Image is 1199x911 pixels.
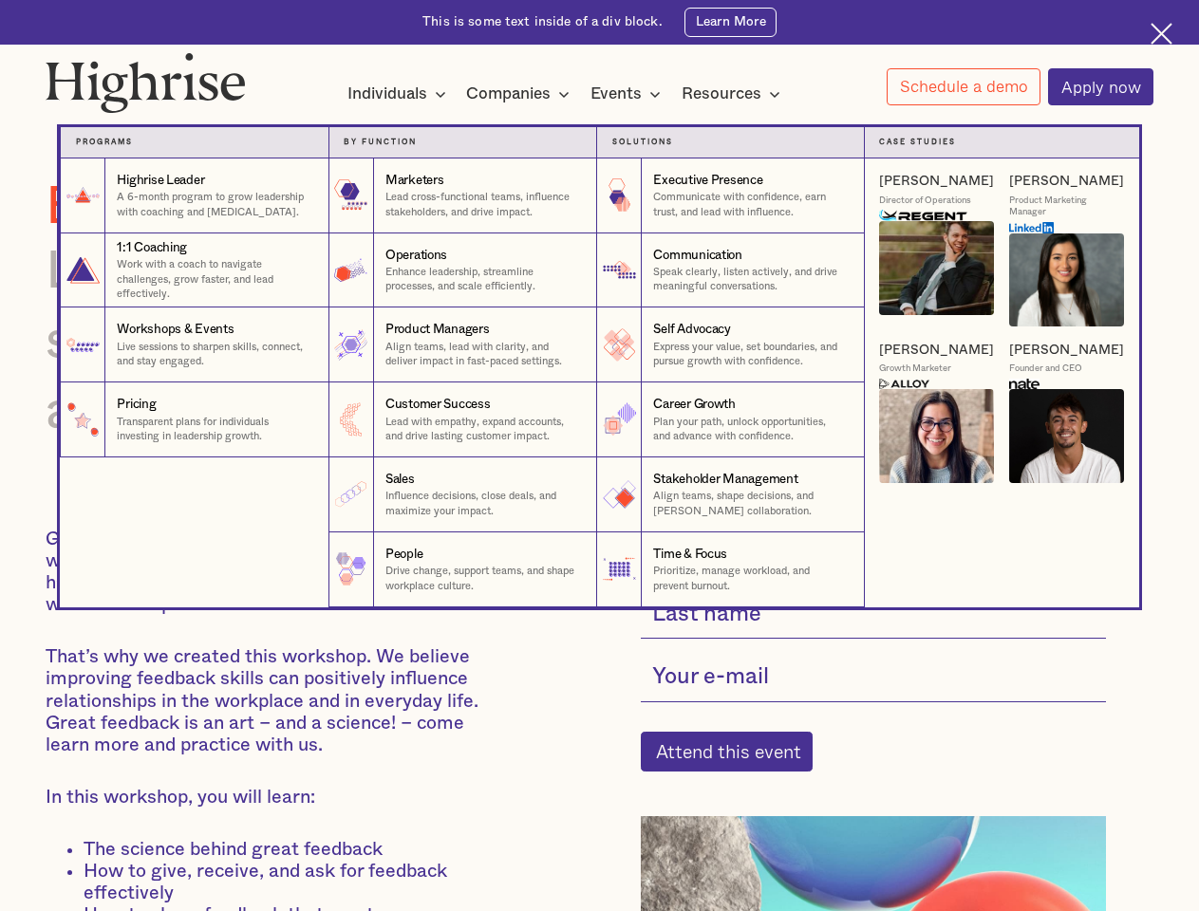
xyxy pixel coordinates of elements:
[60,307,328,382] a: Workshops & EventsLive sessions to sharpen skills, connect, and stay engaged.
[385,546,422,564] div: People
[117,257,312,301] p: Work with a coach to navigate challenges, grow faster, and lead effectively.
[887,68,1040,105] a: Schedule a demo
[682,83,786,105] div: Resources
[612,139,673,146] strong: Solutions
[84,861,506,904] li: How to give, receive, and ask for feedback effectively
[596,382,864,457] a: Career GrowthPlan your path, unlock opportunities, and advance with confidence.
[117,239,187,257] div: 1:1 Coaching
[1009,342,1124,359] a: [PERSON_NAME]
[117,321,234,339] div: Workshops & Events
[46,787,506,809] p: In this workshop, you will learn:
[60,233,328,308] a: 1:1 CoachingWork with a coach to navigate challenges, grow faster, and lead effectively.
[385,489,581,518] p: Influence decisions, close deals, and maximize your impact.
[682,83,761,105] div: Resources
[1151,23,1172,45] img: Cross icon
[590,83,666,105] div: Events
[385,321,490,339] div: Product Managers
[879,195,971,207] div: Director of Operations
[1048,68,1153,105] a: Apply now
[385,190,581,219] p: Lead cross-functional teams, influence stakeholders, and drive impact.
[596,158,864,233] a: Executive PresenceCommunicate with confidence, earn trust, and lead with influence.
[653,190,848,219] p: Communicate with confidence, earn trust, and lead with influence.
[641,732,814,772] input: Attend this event
[653,340,848,369] p: Express your value, set boundaries, and pursue growth with confidence.
[328,457,596,532] a: SalesInfluence decisions, close deals, and maximize your impact.
[117,340,312,369] p: Live sessions to sharpen skills, connect, and stay engaged.
[653,471,797,489] div: Stakeholder Management
[385,172,444,190] div: Marketers
[328,158,596,233] a: MarketersLead cross-functional teams, influence stakeholders, and drive impact.
[466,83,551,105] div: Companies
[641,529,1107,772] form: current-single-event-subscribe-form
[347,83,452,105] div: Individuals
[879,342,994,359] a: [PERSON_NAME]
[879,139,956,146] strong: Case Studies
[596,233,864,308] a: CommunicationSpeak clearly, listen actively, and drive meaningful conversations.
[590,83,642,105] div: Events
[653,396,736,414] div: Career Growth
[596,532,864,607] a: Time & FocusPrioritize, manage workload, and prevent burnout.
[641,591,1107,640] input: Last name
[385,340,581,369] p: Align teams, lead with clarity, and deliver impact in fast-paced settings.
[653,247,742,265] div: Communication
[1009,363,1082,375] div: Founder and CEO
[60,382,328,457] a: PricingTransparent plans for individuals investing in leadership growth.
[117,190,312,219] p: A 6-month program to grow leadership with coaching and [MEDICAL_DATA].
[117,396,156,414] div: Pricing
[84,839,506,861] li: The science behind great feedback
[684,8,776,37] a: Learn More
[385,415,581,444] p: Lead with empathy, expand accounts, and drive lasting customer impact.
[328,532,596,607] a: PeopleDrive change, support teams, and shape workplace culture.
[46,52,246,113] img: Highrise logo
[117,415,312,444] p: Transparent plans for individuals investing in leadership growth.
[328,382,596,457] a: Customer SuccessLead with empathy, expand accounts, and drive lasting customer impact.
[653,265,848,294] p: Speak clearly, listen actively, and drive meaningful conversations.
[385,247,447,265] div: Operations
[385,564,581,593] p: Drive change, support teams, and shape workplace culture.
[466,83,575,105] div: Companies
[344,139,417,146] strong: by function
[76,139,133,146] strong: Programs
[653,172,762,190] div: Executive Presence
[328,233,596,308] a: OperationsEnhance leadership, streamline processes, and scale efficiently.
[653,546,727,564] div: Time & Focus
[653,489,848,518] p: Align teams, shape decisions, and [PERSON_NAME] collaboration.
[385,265,581,294] p: Enhance leadership, streamline processes, and scale efficiently.
[29,97,1169,606] nav: Individuals
[1009,195,1124,218] div: Product Marketing Manager
[653,415,848,444] p: Plan your path, unlock opportunities, and advance with confidence.
[117,172,204,190] div: Highrise Leader
[385,471,415,489] div: Sales
[46,646,506,756] p: That’s why we created this workshop. We believe improving feedback skills can positively influenc...
[328,307,596,382] a: Product ManagersAlign teams, lead with clarity, and deliver impact in fast-paced settings.
[653,564,848,593] p: Prioritize, manage workload, and prevent burnout.
[596,307,864,382] a: Self AdvocacyExpress your value, set boundaries, and pursue growth with confidence.
[879,173,994,190] a: [PERSON_NAME]
[1009,173,1124,190] a: [PERSON_NAME]
[60,158,328,233] a: Highrise LeaderA 6-month program to grow leadership with coaching and [MEDICAL_DATA].
[879,363,951,375] div: Growth Marketer
[347,83,427,105] div: Individuals
[641,654,1107,702] input: Your e-mail
[596,457,864,532] a: Stakeholder ManagementAlign teams, shape decisions, and [PERSON_NAME] collaboration.
[422,13,663,31] div: This is some text inside of a div block.
[385,396,491,414] div: Customer Success
[653,321,731,339] div: Self Advocacy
